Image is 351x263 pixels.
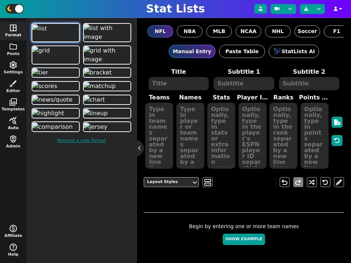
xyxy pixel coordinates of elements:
span: undo [280,178,289,187]
label: Ranks [268,93,299,102]
img: matchup [84,82,116,91]
img: comparison [32,123,72,131]
img: scores [32,82,57,91]
span: F1 [333,28,340,35]
span: shield_person [9,135,18,143]
img: list with image [84,24,130,41]
span: NCAA [240,28,257,35]
button: Manual Entry [169,45,215,58]
label: Teams [144,93,175,102]
span: brush [9,79,18,88]
h1: Stat Lists [146,2,205,15]
label: Stats [206,93,237,102]
img: news/quote [32,95,72,104]
span: MLB [213,28,225,35]
button: undo [280,177,290,187]
img: lineup [84,109,108,118]
label: Player ID/Image URL [237,93,268,102]
span: NHL [272,28,284,35]
span: NFL [155,28,166,35]
img: highlight [32,109,64,118]
button: Show Example [223,234,265,245]
button: redo [293,177,303,187]
button: StatLists AI [269,45,319,58]
label: Subtitle 1 [211,67,277,76]
span: help [9,243,18,252]
label: Points (< 8 teams) [299,93,330,102]
img: chart [84,95,105,104]
span: space_dashboard [9,23,18,32]
img: jersey [84,123,108,131]
span: monetization_on [9,224,18,233]
div: Layout Styles [147,179,188,185]
img: list [32,24,47,33]
a: Request a new format [30,134,133,147]
label: Title [146,67,211,76]
label: Names [175,93,206,102]
img: grid with image [84,46,130,64]
span: photo_library [9,98,18,106]
span: query_stats [9,116,18,125]
img: tier [32,68,48,77]
span: Soccer [298,28,317,35]
span: settings [9,61,18,69]
img: bracket [84,68,112,77]
img: grid [32,46,50,55]
span: NBA [183,28,196,35]
span: folder [9,42,18,51]
span: redo [294,178,302,187]
button: Paste Table [219,45,265,58]
label: Subtitle 2 [276,67,342,76]
div: Begin by entering one or more team names [144,223,344,249]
